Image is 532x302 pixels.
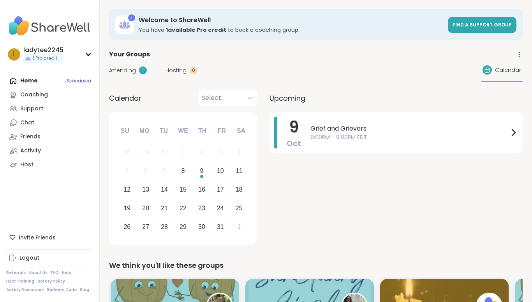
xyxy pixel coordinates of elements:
[137,200,154,216] div: Choose Monday, October 20th, 2025
[142,147,149,157] div: 29
[6,287,44,293] a: Safety Resources
[144,166,148,176] div: 6
[142,222,149,232] div: 27
[174,122,192,140] div: We
[139,66,147,74] div: 1
[237,147,241,157] div: 4
[212,200,229,216] div: Choose Friday, October 24th, 2025
[6,279,34,284] a: Host Training
[236,203,243,213] div: 25
[198,222,205,232] div: 30
[142,203,149,213] div: 20
[20,119,34,127] div: Chat
[13,49,16,59] span: l
[6,251,93,265] a: Logout
[137,182,154,198] div: Choose Monday, October 13th, 2025
[217,184,224,195] div: 17
[6,88,93,102] a: Coaching
[236,166,243,176] div: 11
[448,17,516,33] a: Find a support group
[287,138,301,149] span: Oct
[180,203,187,213] div: 22
[119,182,136,198] div: Choose Sunday, October 12th, 2025
[175,163,192,180] div: Choose Wednesday, October 8th, 2025
[212,218,229,235] div: Choose Friday, October 31st, 2025
[123,222,130,232] div: 26
[194,182,210,198] div: Choose Thursday, October 16th, 2025
[495,66,521,74] span: Calendar
[137,163,154,180] div: Not available Monday, October 6th, 2025
[6,102,93,116] a: Support
[20,147,41,155] div: Activity
[23,46,63,54] div: ladytee2245
[118,143,248,236] div: month 2025-10
[6,130,93,144] a: Friends
[137,218,154,235] div: Choose Monday, October 27th, 2025
[231,144,247,161] div: Not available Saturday, October 4th, 2025
[233,122,250,140] div: Sa
[217,203,224,213] div: 24
[109,260,523,271] div: We think you'll like these groups
[231,218,247,235] div: Choose Saturday, November 1st, 2025
[156,200,173,216] div: Choose Tuesday, October 21st, 2025
[212,163,229,180] div: Choose Friday, October 10th, 2025
[200,147,203,157] div: 2
[194,144,210,161] div: Not available Thursday, October 2nd, 2025
[231,200,247,216] div: Choose Saturday, October 25th, 2025
[190,66,197,74] div: 0
[156,144,173,161] div: Not available Tuesday, September 30th, 2025
[109,66,136,75] span: Attending
[212,144,229,161] div: Not available Friday, October 3rd, 2025
[137,144,154,161] div: Not available Monday, September 29th, 2025
[47,287,77,293] a: Redeem Code
[194,163,210,180] div: Choose Thursday, October 9th, 2025
[156,218,173,235] div: Choose Tuesday, October 28th, 2025
[161,222,168,232] div: 28
[163,166,166,176] div: 7
[139,16,443,24] h3: Welcome to ShareWell
[123,184,130,195] div: 12
[213,122,230,140] div: Fr
[194,200,210,216] div: Choose Thursday, October 23rd, 2025
[20,161,33,169] div: Host
[217,166,224,176] div: 10
[175,182,192,198] div: Choose Wednesday, October 15th, 2025
[119,144,136,161] div: Not available Sunday, September 28th, 2025
[175,144,192,161] div: Not available Wednesday, October 1st, 2025
[198,203,205,213] div: 23
[161,147,168,157] div: 30
[20,91,48,99] div: Coaching
[6,144,93,158] a: Activity
[310,133,509,141] span: 8:00PM - 9:00PM EDT
[6,12,93,40] img: ShareWell Nav Logo
[156,182,173,198] div: Choose Tuesday, October 14th, 2025
[37,279,65,284] a: Safety Policy
[116,122,134,140] div: Su
[175,200,192,216] div: Choose Wednesday, October 22nd, 2025
[181,147,185,157] div: 1
[136,122,153,140] div: Mo
[175,218,192,235] div: Choose Wednesday, October 29th, 2025
[180,184,187,195] div: 15
[231,163,247,180] div: Choose Saturday, October 11th, 2025
[6,116,93,130] a: Chat
[453,21,512,28] span: Find a support group
[19,254,39,262] div: Logout
[6,230,93,244] div: Invite Friends
[198,184,205,195] div: 16
[155,122,172,140] div: Tu
[180,222,187,232] div: 29
[289,116,299,138] span: 9
[161,203,168,213] div: 21
[310,124,509,133] span: Grief and Grievers
[194,122,211,140] div: Th
[156,163,173,180] div: Not available Tuesday, October 7th, 2025
[142,184,149,195] div: 13
[62,270,71,276] a: Help
[51,270,59,276] a: FAQ
[6,158,93,172] a: Host
[33,55,57,62] span: 1 Pro credit
[139,26,443,34] h3: You have to book a coaching group.
[119,218,136,235] div: Choose Sunday, October 26th, 2025
[6,270,26,276] a: Referrals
